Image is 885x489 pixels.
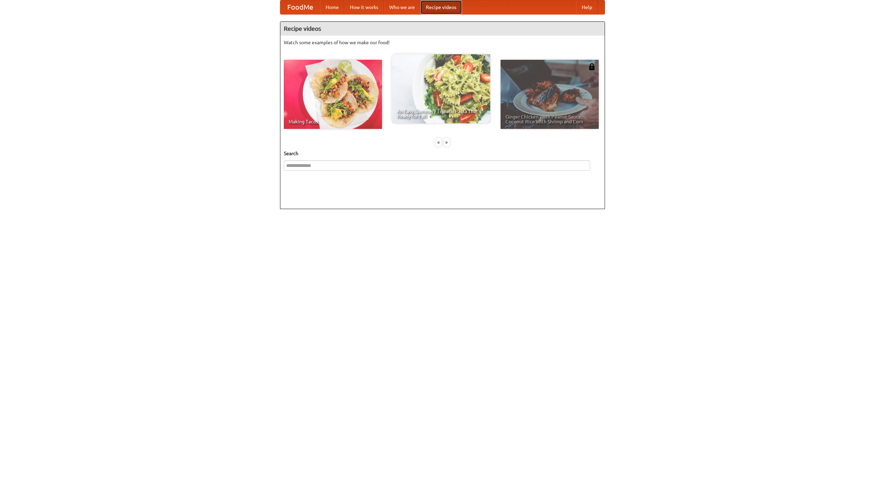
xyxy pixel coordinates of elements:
div: » [444,138,450,147]
img: 483408.png [588,63,595,70]
span: An Easy, Summery Tomato Pasta That's Ready for Fall [397,109,485,119]
a: An Easy, Summery Tomato Pasta That's Ready for Fall [392,54,490,123]
h5: Search [284,150,601,157]
a: How it works [344,0,384,14]
a: Recipe videos [420,0,462,14]
div: « [435,138,441,147]
span: Making Tacos [289,119,377,124]
a: Making Tacos [284,60,382,129]
a: Who we are [384,0,420,14]
p: Watch some examples of how we make our food! [284,39,601,46]
h4: Recipe videos [280,22,605,36]
a: Home [320,0,344,14]
a: FoodMe [280,0,320,14]
a: Help [576,0,598,14]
